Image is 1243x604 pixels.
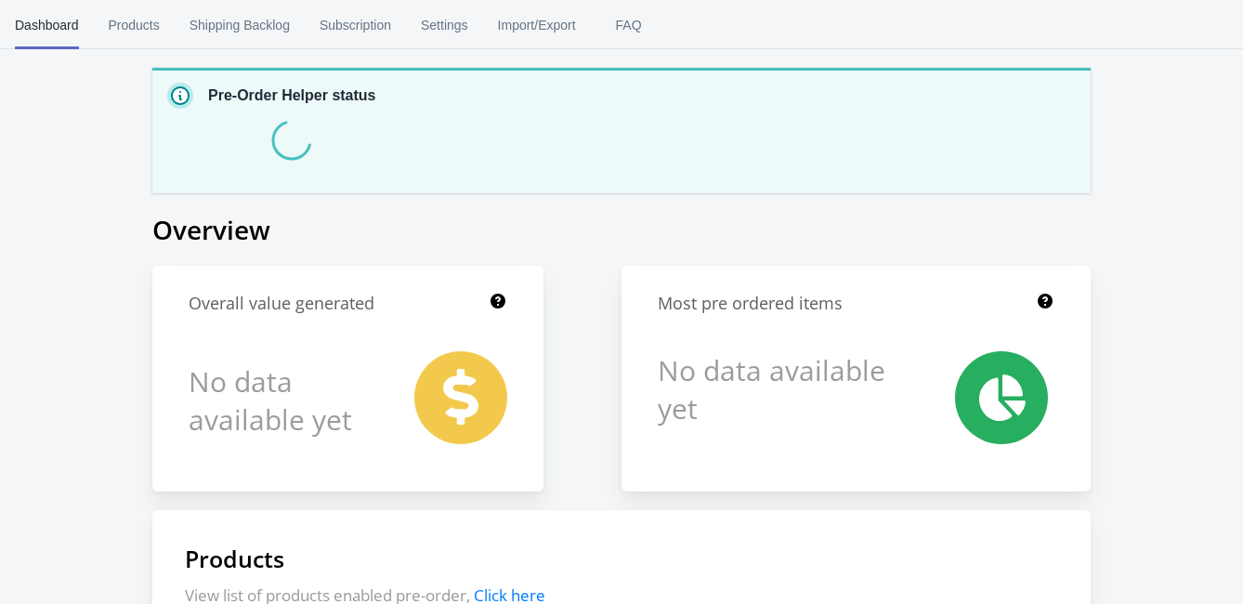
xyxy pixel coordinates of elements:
h1: No data available yet [189,351,374,449]
span: Dashboard [15,1,79,49]
p: Pre-Order Helper status [208,85,376,107]
span: Settings [421,1,468,49]
h1: Overview [152,212,1091,247]
span: Shipping Backlog [190,1,290,49]
span: Subscription [320,1,391,49]
h1: Most pre ordered items [658,292,843,315]
span: Products [109,1,160,49]
h1: Products [185,543,1058,574]
span: Import/Export [498,1,576,49]
span: FAQ [606,1,652,49]
h1: Overall value generated [189,292,374,315]
h1: No data available yet [658,351,889,427]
